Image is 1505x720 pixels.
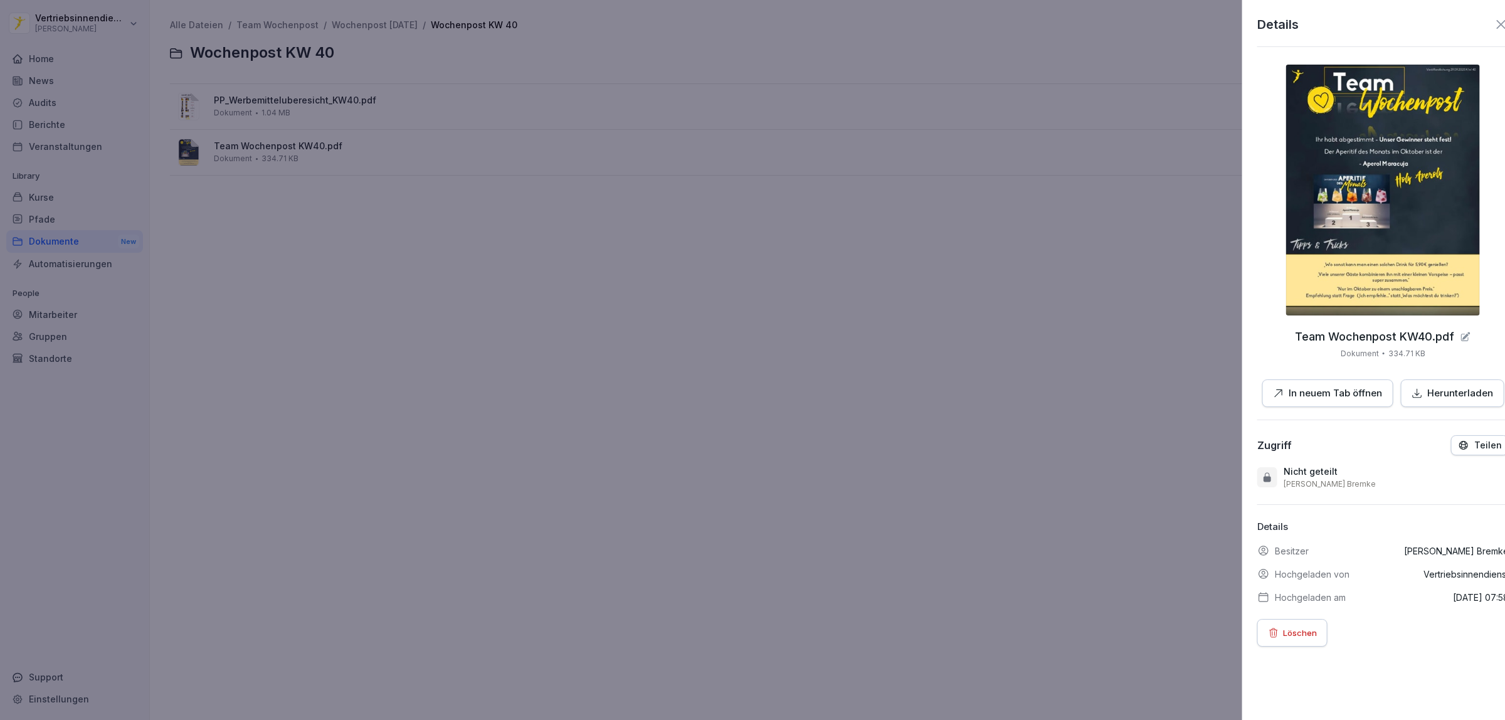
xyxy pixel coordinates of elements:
[1286,65,1479,315] img: thumbnail
[1275,591,1346,604] p: Hochgeladen am
[1400,379,1504,408] button: Herunterladen
[1284,479,1376,489] p: [PERSON_NAME] Bremke
[1257,15,1299,34] p: Details
[1275,568,1349,581] p: Hochgeladen von
[1295,331,1454,343] p: Team Wochenpost KW40.pdf
[1283,626,1317,640] p: Löschen
[1427,386,1493,401] p: Herunterladen
[1275,544,1309,558] p: Besitzer
[1257,439,1292,452] div: Zugriff
[1474,440,1502,450] p: Teilen
[1289,386,1382,401] p: In neuem Tab öffnen
[1388,348,1425,359] p: 334.71 KB
[1341,348,1379,359] p: Dokument
[1257,619,1328,647] button: Löschen
[1284,465,1338,478] p: Nicht geteilt
[1262,379,1393,408] button: In neuem Tab öffnen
